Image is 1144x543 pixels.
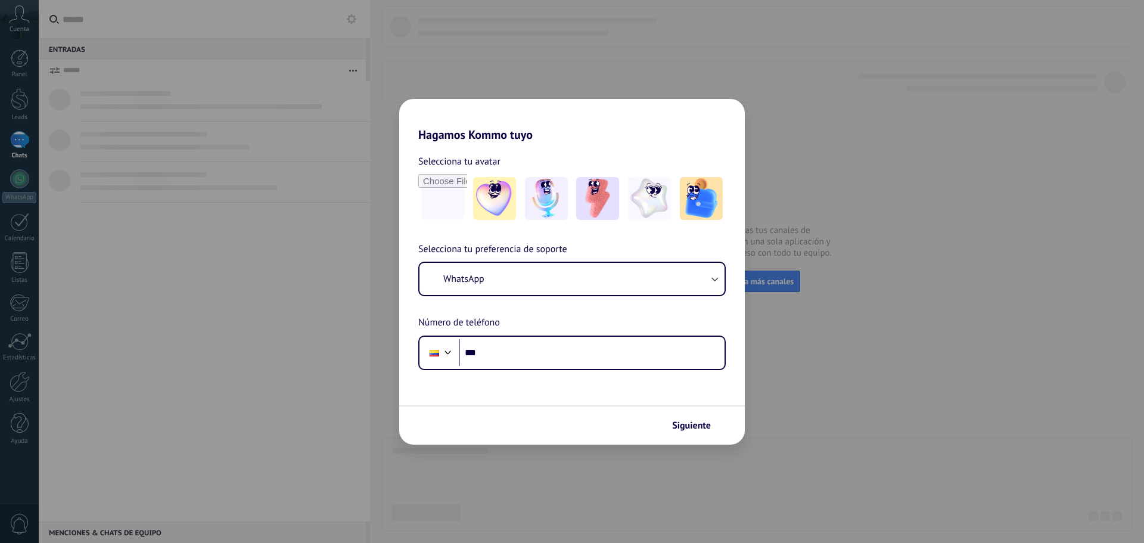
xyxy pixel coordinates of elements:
img: -2.jpeg [525,177,568,220]
img: -1.jpeg [473,177,516,220]
img: -5.jpeg [680,177,723,220]
img: -3.jpeg [576,177,619,220]
button: Siguiente [667,415,727,436]
div: Colombia: + 57 [423,340,446,365]
span: Número de teléfono [418,315,500,331]
span: Selecciona tu preferencia de soporte [418,242,567,257]
h2: Hagamos Kommo tuyo [399,99,745,142]
button: WhatsApp [419,263,725,295]
span: Siguiente [672,421,711,430]
img: -4.jpeg [628,177,671,220]
span: Selecciona tu avatar [418,154,500,169]
span: WhatsApp [443,273,484,285]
